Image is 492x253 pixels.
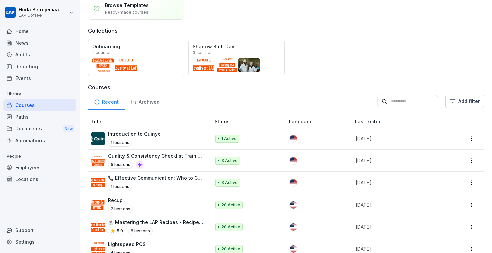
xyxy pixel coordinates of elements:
img: ckdyadu5chsm5mkruzybz4ro.png [91,132,105,145]
p: Library [3,89,76,99]
p: 5 lessons [108,161,133,169]
a: Home [3,25,76,37]
p: 3 courses [193,51,213,55]
p: [DATE] [356,135,443,142]
img: qkupkel8ug92vzd4osfsfnj7.png [91,176,105,189]
a: Audits [3,49,76,60]
img: us.svg [290,135,297,142]
h3: Courses [88,83,484,91]
p: 1 Active [221,136,237,142]
p: 5.0 [117,228,123,234]
p: Hoda Bendjemaa [19,7,59,13]
p: 2 courses [92,51,112,55]
p: [DATE] [356,157,443,164]
p: Onboarding [92,43,180,50]
a: Employees [3,162,76,173]
img: us.svg [290,201,297,209]
a: Events [3,72,76,84]
p: Lightspeed POS [108,241,146,248]
a: Reporting [3,60,76,72]
a: Courses [3,99,76,111]
p: Title [91,118,212,125]
a: Onboarding2 courses [88,39,184,76]
p: Introduction to Quinyx [108,130,160,137]
a: Archived [125,93,165,110]
img: u6o1x6ymd5brm0ufhs24j8ux.png [91,154,105,167]
img: us.svg [290,179,297,186]
p: Browse Templates [105,2,149,9]
img: us.svg [290,245,297,253]
div: Support [3,224,76,236]
img: u50ha5qsz9j9lbpw4znzdcj5.png [91,198,105,212]
p: Status [215,118,286,125]
p: Last edited [355,118,451,125]
p: 3 Active [221,180,238,186]
a: DocumentsNew [3,123,76,135]
a: Recent [88,93,125,110]
p: [DATE] [356,201,443,208]
div: Documents [3,123,76,135]
div: New [63,125,74,133]
a: News [3,37,76,49]
a: Settings [3,236,76,248]
p: Shadow Shift Day 1 [193,43,280,50]
a: Automations [3,135,76,146]
p: 1 lessons [108,139,132,147]
p: 20 Active [221,202,240,208]
p: LAP Coffee [19,13,59,18]
p: [DATE] [356,245,443,252]
a: Locations [3,173,76,185]
button: Add filter [445,95,484,108]
p: 3 Active [221,158,238,164]
img: us.svg [290,157,297,164]
p: ☕ Mastering the LAP Recipes - Recipe Handbook [108,219,204,226]
p: Recup [108,197,133,204]
p: People [3,151,76,162]
img: us.svg [290,223,297,231]
p: Language [289,118,352,125]
p: 2 lessons [108,205,133,213]
a: Shadow Shift Day 13 courses [188,39,285,76]
p: Quality & Consistency Checklist Training [108,152,204,159]
p: 20 Active [221,224,240,230]
p: 📞 Effective Communication: Who to Contact for What [108,174,204,181]
p: Ready-made courses [105,9,148,15]
a: Paths [3,111,76,123]
h3: Collections [88,27,118,35]
p: [DATE] [356,179,443,186]
p: [DATE] [356,223,443,230]
p: 1 lessons [108,183,132,191]
p: 20 Active [221,246,240,252]
p: 8 lessons [128,227,153,235]
img: mybhhgjp8lky8t0zqxkj1o55.png [91,220,105,234]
